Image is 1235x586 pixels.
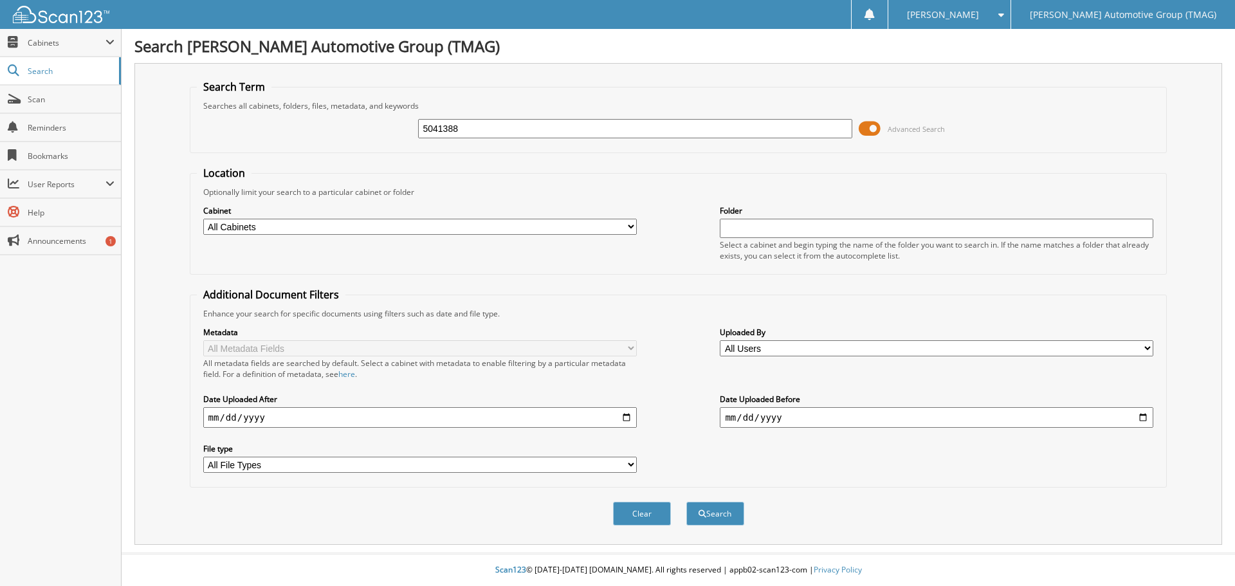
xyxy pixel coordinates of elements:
[197,308,1160,319] div: Enhance your search for specific documents using filters such as date and file type.
[720,205,1153,216] label: Folder
[28,179,105,190] span: User Reports
[28,122,114,133] span: Reminders
[720,239,1153,261] div: Select a cabinet and begin typing the name of the folder you want to search in. If the name match...
[28,235,114,246] span: Announcements
[203,407,637,428] input: start
[203,394,637,405] label: Date Uploaded After
[134,35,1222,57] h1: Search [PERSON_NAME] Automotive Group (TMAG)
[1030,11,1216,19] span: [PERSON_NAME] Automotive Group (TMAG)
[203,358,637,380] div: All metadata fields are searched by default. Select a cabinet with metadata to enable filtering b...
[720,327,1153,338] label: Uploaded By
[203,205,637,216] label: Cabinet
[28,94,114,105] span: Scan
[814,564,862,575] a: Privacy Policy
[203,327,637,338] label: Metadata
[888,124,945,134] span: Advanced Search
[907,11,979,19] span: [PERSON_NAME]
[105,236,116,246] div: 1
[122,554,1235,586] div: © [DATE]-[DATE] [DOMAIN_NAME]. All rights reserved | appb02-scan123-com |
[720,394,1153,405] label: Date Uploaded Before
[197,187,1160,197] div: Optionally limit your search to a particular cabinet or folder
[686,502,744,526] button: Search
[197,100,1160,111] div: Searches all cabinets, folders, files, metadata, and keywords
[613,502,671,526] button: Clear
[13,6,109,23] img: scan123-logo-white.svg
[28,151,114,161] span: Bookmarks
[197,166,252,180] legend: Location
[338,369,355,380] a: here
[720,407,1153,428] input: end
[28,37,105,48] span: Cabinets
[197,288,345,302] legend: Additional Document Filters
[495,564,526,575] span: Scan123
[197,80,271,94] legend: Search Term
[28,66,113,77] span: Search
[203,443,637,454] label: File type
[28,207,114,218] span: Help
